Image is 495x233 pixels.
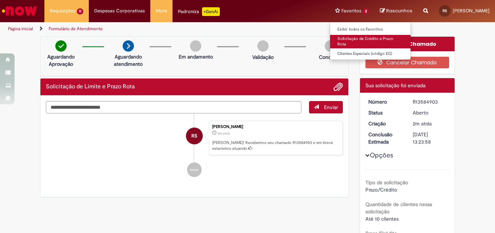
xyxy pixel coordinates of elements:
[365,216,399,222] span: Até 10 clientes
[179,53,213,60] p: Em andamento
[330,25,411,33] a: Exibir todos os Favoritos
[380,8,412,15] a: Rascunhos
[363,131,408,145] dt: Conclusão Estimada
[111,53,146,68] p: Aguardando atendimento
[218,131,230,136] time: 01/10/2025 10:23:54
[363,120,408,127] dt: Criação
[46,113,343,185] ul: Histórico de tíquete
[330,22,411,60] ul: Favoritos
[46,121,343,156] li: Raul Ramos Da Silva
[325,40,336,52] img: img-circle-grey.png
[365,186,397,193] span: Prazo/Crédito
[363,8,369,15] span: 2
[212,125,339,129] div: [PERSON_NAME]
[413,109,447,116] div: Aberto
[257,40,269,52] img: img-circle-grey.png
[186,128,203,144] div: Raul Ramos Da Silva
[386,7,412,14] span: Rascunhos
[49,26,103,32] a: Formulário de Atendimento
[309,101,343,113] button: Enviar
[46,101,301,113] textarea: Digite sua mensagem aqui...
[333,82,343,92] button: Adicionar anexos
[178,7,220,16] div: Padroniza
[363,109,408,116] dt: Status
[443,8,447,13] span: RS
[50,7,75,15] span: Requisições
[319,53,342,61] p: Concluído
[55,40,67,52] img: check-circle-green.png
[218,131,230,136] span: 2m atrás
[413,98,447,105] div: R13584903
[330,35,411,48] a: Solicitação de Crédito e Prazo Rota
[190,40,201,52] img: img-circle-grey.png
[413,120,432,127] span: 2m atrás
[8,26,33,32] a: Página inicial
[94,7,145,15] span: Despesas Corporativas
[252,53,274,61] p: Validação
[191,127,197,145] span: RS
[363,98,408,105] dt: Número
[365,82,425,89] span: Sua solicitação foi enviada
[1,4,38,18] img: ServiceNow
[324,104,338,111] span: Enviar
[123,40,134,52] img: arrow-next.png
[43,53,79,68] p: Aguardando Aprovação
[413,120,447,127] div: 01/10/2025 10:23:54
[77,8,83,15] span: 11
[330,50,411,58] a: Clientes Especiais (código EG)
[202,7,220,16] p: +GenAi
[341,7,361,15] span: Favoritos
[365,57,450,68] button: Cancelar Chamado
[46,84,135,90] h2: Solicitação de Limite e Prazo Rota Histórico de tíquete
[365,201,432,215] b: Quantidade de clientes nessa solicitação
[453,8,490,14] span: [PERSON_NAME]
[5,22,325,36] ul: Trilhas de página
[212,140,339,151] p: [PERSON_NAME]! Recebemos seu chamado R13584903 e em breve estaremos atuando.
[156,7,167,15] span: More
[413,120,432,127] time: 01/10/2025 10:23:54
[365,179,408,186] b: Tipo de solicitação
[413,131,447,145] div: [DATE] 13:23:58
